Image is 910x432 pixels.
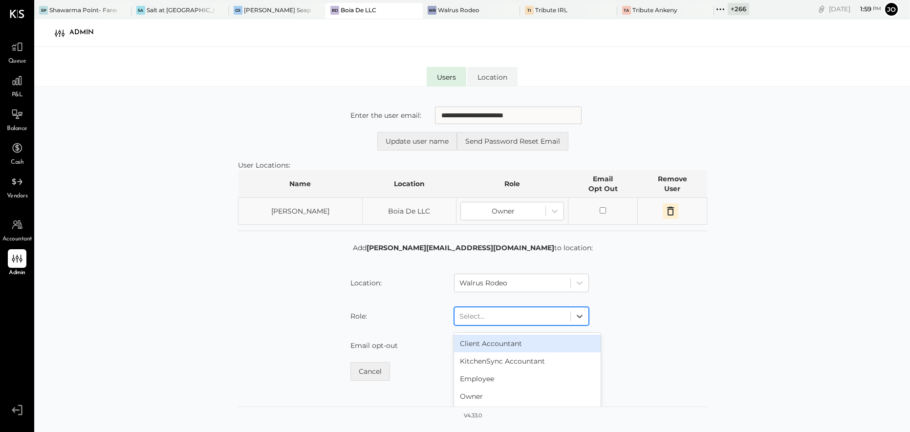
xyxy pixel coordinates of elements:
button: Jo [884,1,899,17]
span: Admin [9,269,25,278]
label: Location: [350,278,382,288]
button: Cancel [350,362,390,381]
span: Vendors [7,192,28,201]
div: copy link [817,4,826,14]
th: Remove User [638,170,707,198]
span: Cash [11,158,23,167]
li: Users [427,67,466,86]
div: WR [428,6,436,15]
label: Email opt-out [350,341,398,350]
th: Location [362,170,456,198]
a: Accountant [0,216,34,244]
div: Tribute Ankeny [632,6,677,14]
td: [PERSON_NAME] [238,198,363,225]
a: Vendors [0,173,34,201]
span: Balance [7,125,27,133]
a: P&L [0,71,34,100]
label: Role: [350,311,367,321]
div: TI [525,6,534,15]
div: Sa [136,6,145,15]
div: Salt at [GEOGRAPHIC_DATA] [147,6,214,14]
div: BD [330,6,339,15]
a: Admin [0,249,34,278]
button: Send Password Reset Email [457,132,568,151]
a: Queue [0,38,34,66]
div: Tribute IRL [535,6,567,14]
li: Location [467,67,518,86]
a: Cash [0,139,34,167]
a: Balance [0,105,34,133]
span: Accountant [2,235,32,244]
div: Admin [69,25,104,41]
div: [PERSON_NAME] Seaport [244,6,311,14]
p: Add to location: [353,243,593,253]
label: Enter the user email: [350,110,421,120]
div: Boia De LLC [341,6,376,14]
button: Update user name [377,132,457,151]
div: User Locations: [238,160,707,170]
span: P&L [12,91,23,100]
div: Shawarma Point- Fareground [49,6,117,14]
th: Role [456,170,568,198]
div: [DATE] [829,4,881,14]
div: Owner [454,388,601,405]
div: + 266 [728,3,749,15]
div: v 4.33.0 [464,412,482,420]
span: Queue [8,57,26,66]
div: Client Accountant [454,335,601,352]
td: Boia De LLC [362,198,456,225]
th: Email Opt Out [568,170,638,198]
div: TA [622,6,631,15]
div: Walrus Rodeo [438,6,479,14]
th: Name [238,170,363,198]
div: KitchenSync Accountant [454,352,601,370]
div: GS [234,6,242,15]
div: Employee [454,370,601,388]
div: SP [39,6,48,15]
strong: [PERSON_NAME][EMAIL_ADDRESS][DOMAIN_NAME] [367,243,554,252]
